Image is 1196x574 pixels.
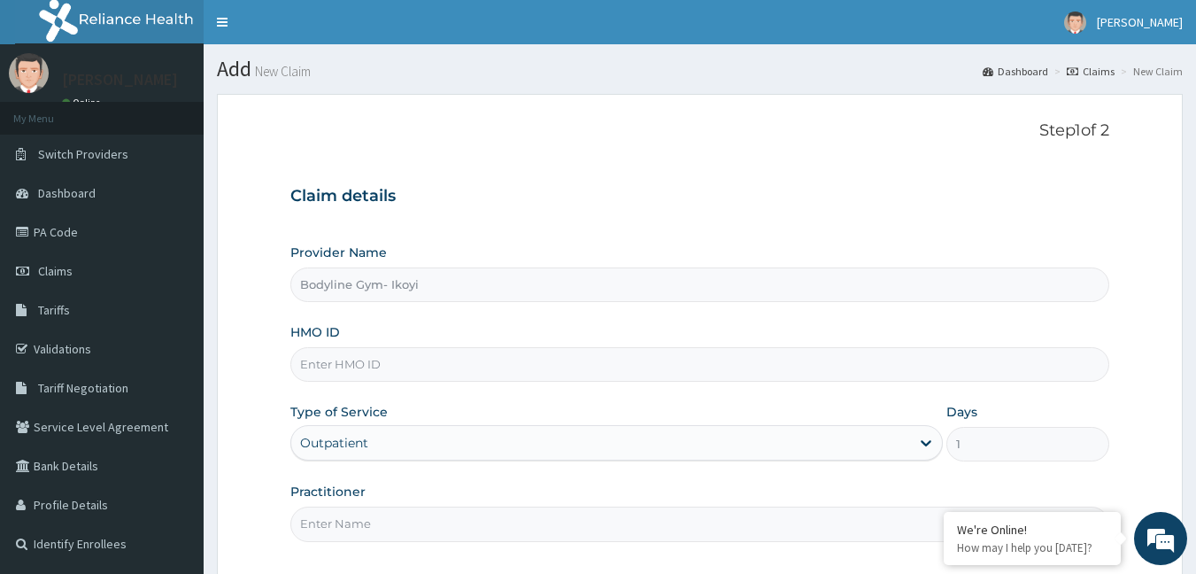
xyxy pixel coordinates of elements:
[217,58,1183,81] h1: Add
[38,263,73,279] span: Claims
[290,403,388,421] label: Type of Service
[946,403,977,421] label: Days
[290,483,366,500] label: Practitioner
[290,507,1110,541] input: Enter Name
[290,323,340,341] label: HMO ID
[62,97,104,109] a: Online
[38,302,70,318] span: Tariffs
[290,347,1110,382] input: Enter HMO ID
[290,244,387,261] label: Provider Name
[1064,12,1086,34] img: User Image
[290,187,1110,206] h3: Claim details
[62,72,178,88] p: [PERSON_NAME]
[9,53,49,93] img: User Image
[1116,64,1183,79] li: New Claim
[38,146,128,162] span: Switch Providers
[290,121,1110,141] p: Step 1 of 2
[251,65,311,78] small: New Claim
[1097,14,1183,30] span: [PERSON_NAME]
[957,540,1107,555] p: How may I help you today?
[957,522,1107,538] div: We're Online!
[983,64,1048,79] a: Dashboard
[38,185,96,201] span: Dashboard
[38,380,128,396] span: Tariff Negotiation
[1067,64,1115,79] a: Claims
